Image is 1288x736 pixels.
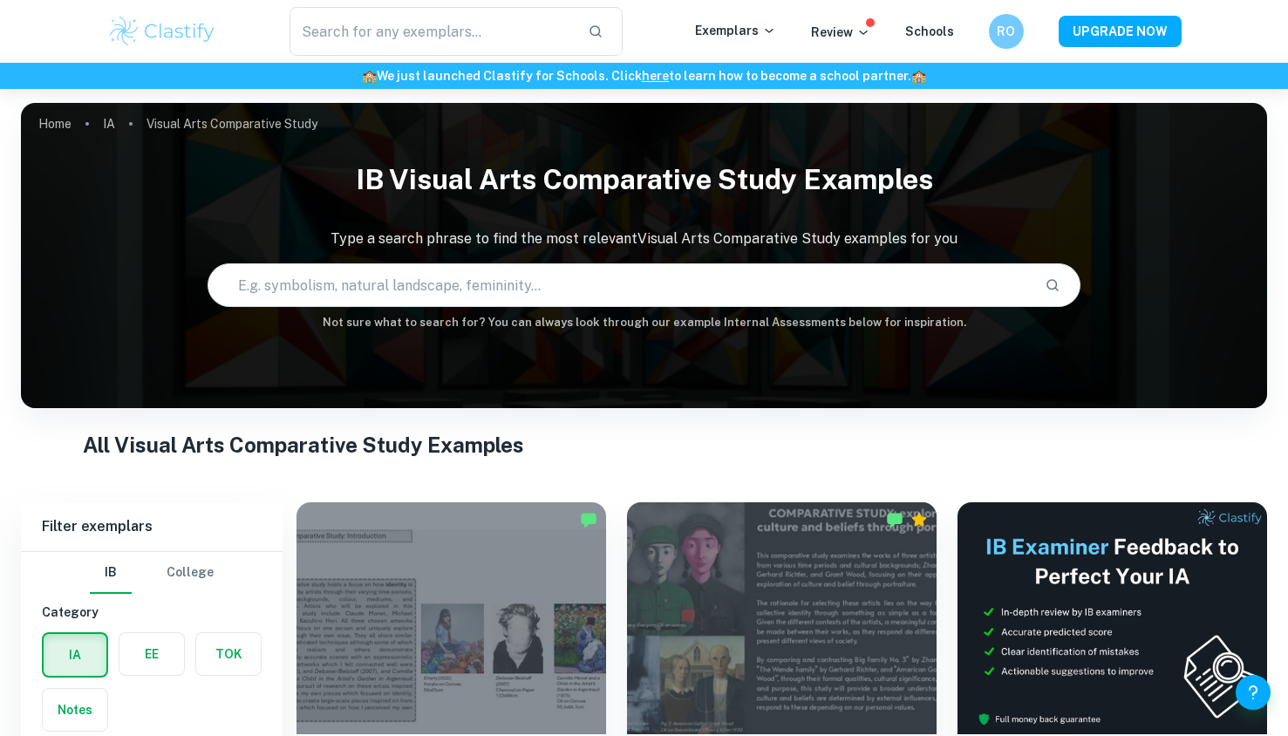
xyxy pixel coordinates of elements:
[1038,270,1067,300] button: Search
[886,511,903,528] img: Marked
[21,228,1267,249] p: Type a search phrase to find the most relevant Visual Arts Comparative Study examples for you
[119,633,184,675] button: EE
[42,603,262,622] h6: Category
[911,69,926,83] span: 🏫
[107,14,218,49] img: Clastify logo
[21,314,1267,331] h6: Not sure what to search for? You can always look through our example Internal Assessments below f...
[90,552,132,594] button: IB
[167,552,214,594] button: College
[1059,16,1182,47] button: UPGRADE NOW
[910,511,928,528] div: Premium
[996,22,1016,41] h6: RO
[1236,675,1271,710] button: Help and Feedback
[21,152,1267,208] h1: IB Visual Arts Comparative Study examples
[208,261,1030,310] input: E.g. symbolism, natural landscape, femininity...
[905,24,954,38] a: Schools
[642,69,669,83] a: here
[44,634,106,676] button: IA
[90,552,214,594] div: Filter type choice
[811,23,870,42] p: Review
[362,69,377,83] span: 🏫
[290,7,575,56] input: Search for any exemplars...
[196,633,261,675] button: TOK
[695,21,776,40] p: Exemplars
[957,502,1267,734] img: Thumbnail
[989,14,1024,49] button: RO
[147,114,317,133] p: Visual Arts Comparative Study
[3,66,1285,85] h6: We just launched Clastify for Schools. Click to learn how to become a school partner.
[103,112,115,136] a: IA
[83,429,1204,460] h1: All Visual Arts Comparative Study Examples
[38,112,72,136] a: Home
[21,502,283,551] h6: Filter exemplars
[43,689,107,731] button: Notes
[580,511,597,528] img: Marked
